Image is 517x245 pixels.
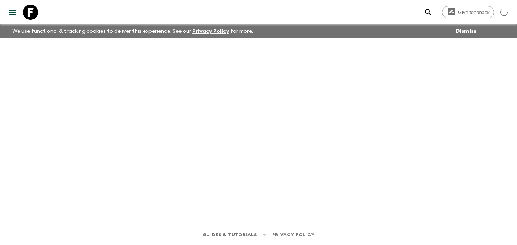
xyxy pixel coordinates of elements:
span: Give feedback [454,10,494,15]
button: search adventures [421,5,436,20]
a: Privacy Policy [192,29,229,34]
button: Dismiss [454,26,478,37]
a: Give feedback [442,6,494,18]
a: Privacy Policy [272,230,314,239]
a: Guides & Tutorials [203,230,257,239]
button: menu [5,5,20,20]
p: We use functional & tracking cookies to deliver this experience. See our for more. [9,24,256,38]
